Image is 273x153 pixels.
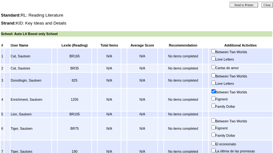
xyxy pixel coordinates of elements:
[98,112,121,117] td: N/A
[1,118,4,140] td: 6
[217,96,272,102] label: Figment
[217,49,272,55] label: Between Two Worlds
[236,132,240,137] img: magnify_small.gif
[229,96,232,100] img: magnify_small.gif
[127,48,157,63] td: N/A
[1,89,4,111] td: 4
[256,148,259,152] img: magnify_small.gif
[217,125,272,131] label: Figment
[58,43,91,48] td: Lexile (Reading)
[10,112,51,117] td: Lion, Sautoen
[217,132,272,138] label: Family Dollar
[211,148,216,152] input: La última de las promesas
[211,89,216,93] input: Between Two Worlds
[229,125,232,129] img: magnify_small.gif
[1,13,21,18] b: Standard:
[211,118,216,122] input: Between Two Worlds
[127,73,157,88] td: N/A
[1,43,4,48] td: #
[230,3,258,7] input: Send to Printer
[211,141,216,145] input: El economato
[248,118,251,122] img: magnify_small.gif
[1,112,4,117] td: 5
[164,112,202,117] td: No items completed
[1,20,272,26] td: KID: Key Ideas and Details
[127,64,157,72] td: N/A
[98,73,121,88] td: N/A
[164,64,202,72] td: No items completed
[1,48,4,63] td: 1
[240,65,243,69] img: magnify_small.gif
[211,81,216,85] input: Love Letters
[248,73,251,77] img: magnify_small.gif
[235,56,238,61] img: magnify_small.gif
[236,103,240,108] img: magnify_small.gif
[1,12,272,18] td: RL: Reading Literature
[217,103,272,109] label: Family Dollar
[98,48,121,63] td: N/A
[248,49,251,53] img: magnify_small.gif
[217,56,272,62] label: Love Letters
[211,96,216,100] input: Figment
[217,141,272,147] label: El economato
[10,73,51,88] td: Donotlogin, Sautoen
[211,133,216,137] input: Family Dollar
[164,43,202,48] td: Recommendation
[217,89,272,95] label: Between Two Worlds
[211,104,216,108] input: Family Dollar
[235,80,238,85] img: magnify_small.gif
[98,89,121,111] td: N/A
[70,54,80,58] nobr: BR165
[70,112,80,116] nobr: BR105
[10,89,51,111] td: Enrichment, Sautoen
[98,64,121,72] td: N/A
[217,80,272,86] label: Love Letters
[127,118,157,140] td: N/A
[164,89,202,111] td: No items completed
[211,56,216,61] input: Love Letters
[1,73,4,88] td: 3
[164,48,202,63] td: No items completed
[237,141,241,145] img: magnify_small.gif
[217,118,272,124] label: Between Two Worlds
[70,127,79,130] nobr: BR75
[10,43,51,48] td: User Name
[10,48,51,63] td: Cat, Sautoen
[70,66,79,70] nobr: BR35
[261,3,273,7] input: Close
[1,31,272,37] td: School: Auto Lit Boost only School
[217,65,272,70] label: Cartas de amor
[98,43,121,48] td: Total Items
[164,118,202,140] td: No items completed
[164,73,202,88] td: No items completed
[10,64,51,72] td: Cat, Sautoes
[211,49,216,53] input: Between Two Worlds
[209,43,272,48] td: Additional Activities
[98,118,121,140] td: N/A
[72,78,77,82] nobr: 825
[1,64,4,72] td: 2
[248,89,251,93] img: magnify_small.gif
[127,112,157,117] td: N/A
[211,73,216,77] input: Between Two Worlds
[1,21,16,25] b: Strand:
[211,125,216,129] input: Figment
[217,73,272,79] label: Between Two Worlds
[71,98,78,101] nobr: 1205
[127,89,157,111] td: N/A
[211,65,216,69] input: Cartas de amor
[127,43,157,48] td: Average Score
[10,118,51,140] td: Tiger, Sautoen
